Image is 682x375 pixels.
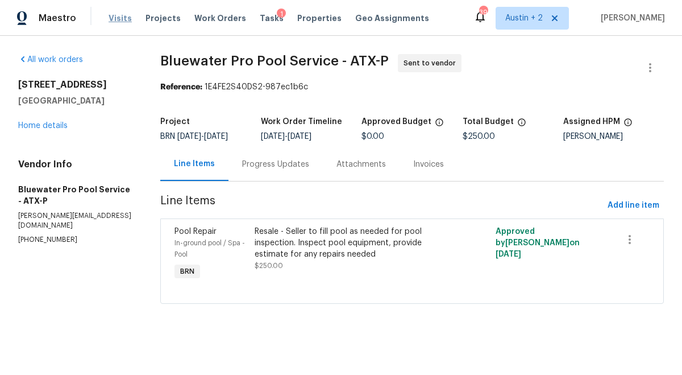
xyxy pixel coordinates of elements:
[39,13,76,24] span: Maestro
[261,133,285,141] span: [DATE]
[361,118,431,126] h5: Approved Budget
[194,13,246,24] span: Work Orders
[160,133,228,141] span: BRN
[204,133,228,141] span: [DATE]
[177,133,228,141] span: -
[463,133,495,141] span: $250.00
[109,13,132,24] span: Visits
[176,266,199,277] span: BRN
[261,118,342,126] h5: Work Order Timeline
[505,13,543,24] span: Austin + 2
[463,118,514,126] h5: Total Budget
[361,133,384,141] span: $0.00
[596,13,665,24] span: [PERSON_NAME]
[563,133,664,141] div: [PERSON_NAME]
[479,7,487,18] div: 39
[160,81,664,93] div: 1E4FE2S40DS2-987ec1b6c
[174,158,215,170] div: Line Items
[160,195,603,216] span: Line Items
[623,118,633,133] span: The hpm assigned to this work order.
[177,133,201,141] span: [DATE]
[608,199,659,213] span: Add line item
[18,79,133,90] h2: [STREET_ADDRESS]
[18,235,133,245] p: [PHONE_NUMBER]
[288,133,311,141] span: [DATE]
[496,250,521,258] span: [DATE]
[336,159,386,170] div: Attachments
[261,133,311,141] span: -
[174,228,217,236] span: Pool Repair
[255,262,283,269] span: $250.00
[145,13,181,24] span: Projects
[18,122,68,130] a: Home details
[160,54,389,68] span: Bluewater Pro Pool Service - ATX-P
[496,228,580,258] span: Approved by [PERSON_NAME] on
[355,13,429,24] span: Geo Assignments
[297,13,342,24] span: Properties
[603,195,664,216] button: Add line item
[18,56,83,64] a: All work orders
[404,57,460,69] span: Sent to vendor
[435,118,444,133] span: The total cost of line items that have been approved by both Opendoor and the Trade Partner. This...
[277,9,286,20] div: 1
[18,184,133,207] h5: Bluewater Pro Pool Service - ATX-P
[563,118,620,126] h5: Assigned HPM
[242,159,309,170] div: Progress Updates
[160,83,202,91] b: Reference:
[255,226,448,260] div: Resale - Seller to fill pool as needed for pool inspection. Inspect pool equipment, provide estim...
[517,118,526,133] span: The total cost of line items that have been proposed by Opendoor. This sum includes line items th...
[413,159,444,170] div: Invoices
[260,14,284,22] span: Tasks
[18,159,133,170] h4: Vendor Info
[174,240,245,258] span: In-ground pool / Spa - Pool
[160,118,190,126] h5: Project
[18,211,133,230] p: [PERSON_NAME][EMAIL_ADDRESS][DOMAIN_NAME]
[18,95,133,106] h5: [GEOGRAPHIC_DATA]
